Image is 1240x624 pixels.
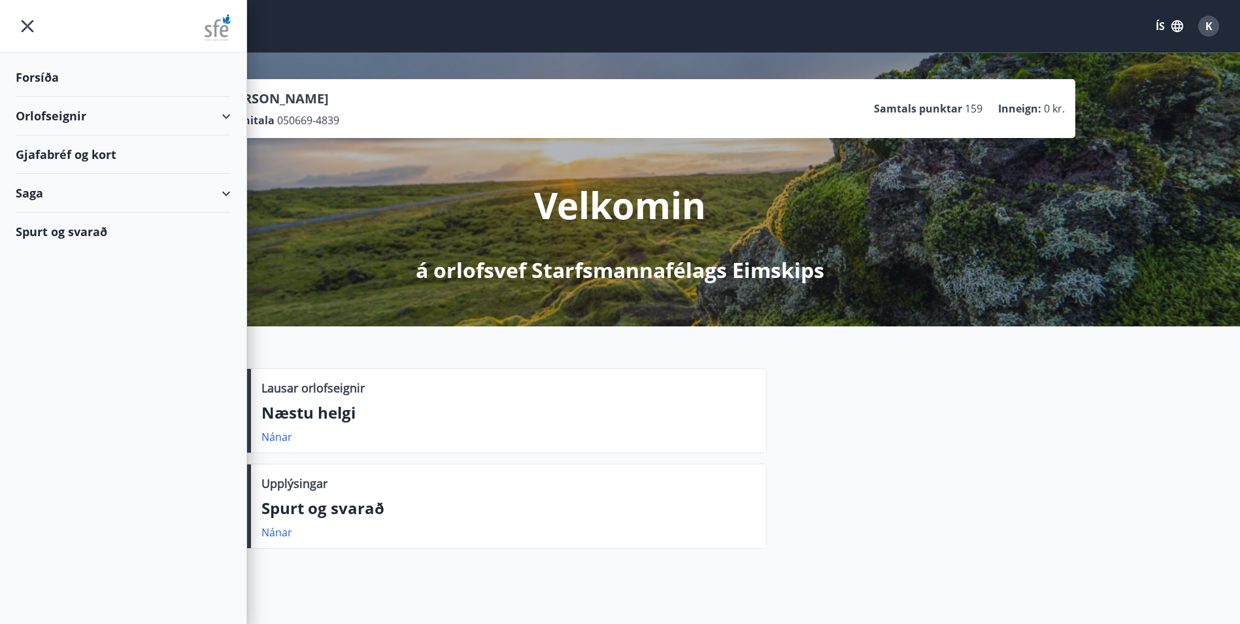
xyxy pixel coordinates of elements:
span: 0 kr. [1044,101,1065,116]
p: [PERSON_NAME] [223,90,339,108]
p: Næstu helgi [261,402,756,424]
p: Spurt og svarað [261,497,756,519]
span: K [1205,19,1213,33]
p: Samtals punktar [874,101,962,116]
div: Spurt og svarað [16,213,231,251]
p: Inneign : [998,101,1041,116]
img: union_logo [205,14,231,41]
div: Gjafabréf og kort [16,135,231,174]
p: á orlofsvef Starfsmannafélags Eimskips [416,256,824,285]
button: K [1193,10,1224,42]
span: 050669-4839 [277,113,339,128]
p: Velkomin [534,180,706,230]
button: menu [16,14,39,38]
p: Kennitala [223,113,275,128]
button: ÍS [1148,14,1190,38]
a: Nánar [261,430,292,444]
div: Forsíða [16,58,231,97]
a: Nánar [261,525,292,540]
span: 159 [965,101,982,116]
p: Upplýsingar [261,475,327,492]
div: Orlofseignir [16,97,231,135]
p: Lausar orlofseignir [261,379,365,396]
div: Saga [16,174,231,213]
